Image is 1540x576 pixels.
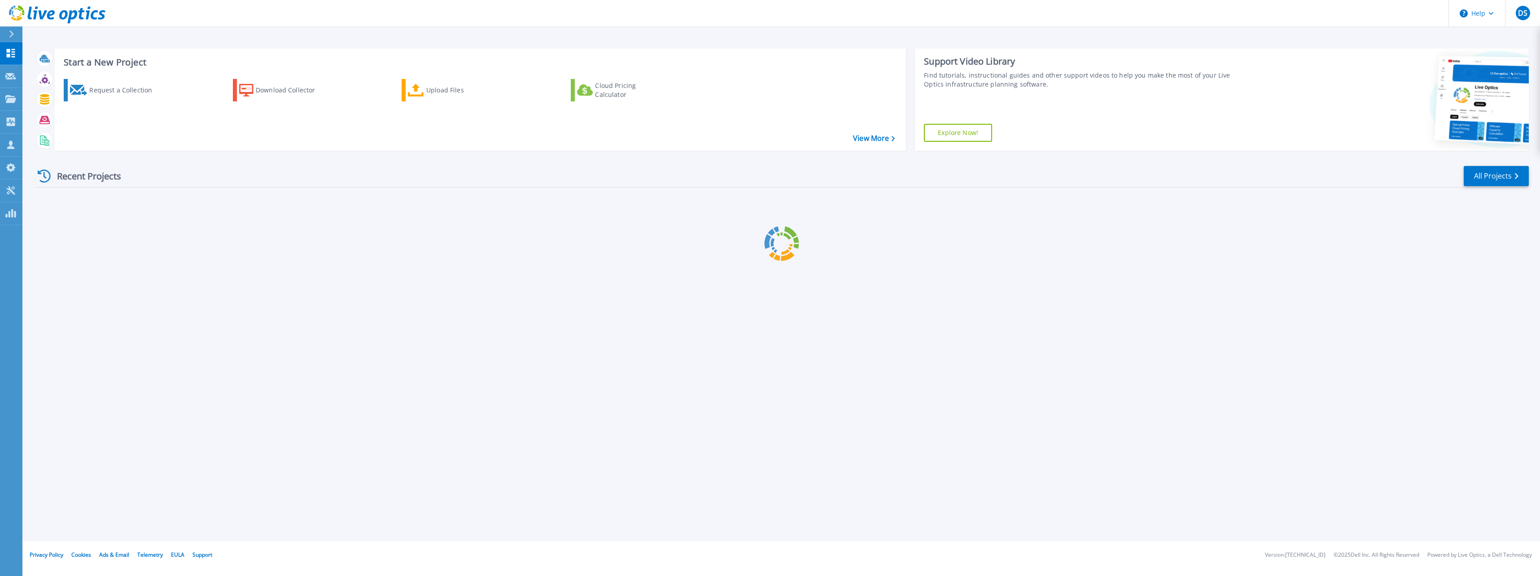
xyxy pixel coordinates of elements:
[924,124,992,142] a: Explore Now!
[1334,552,1419,558] li: © 2025 Dell Inc. All Rights Reserved
[35,165,133,187] div: Recent Projects
[571,79,671,101] a: Cloud Pricing Calculator
[402,79,502,101] a: Upload Files
[71,551,91,559] a: Cookies
[1427,552,1532,558] li: Powered by Live Optics, a Dell Technology
[1265,552,1326,558] li: Version: [TECHNICAL_ID]
[137,551,163,559] a: Telemetry
[256,81,328,99] div: Download Collector
[853,134,895,143] a: View More
[426,81,498,99] div: Upload Files
[1518,9,1527,17] span: DS
[1464,166,1529,186] a: All Projects
[192,551,212,559] a: Support
[924,71,1244,89] div: Find tutorials, instructional guides and other support videos to help you make the most of your L...
[233,79,333,101] a: Download Collector
[89,81,161,99] div: Request a Collection
[924,56,1244,67] div: Support Video Library
[30,551,63,559] a: Privacy Policy
[64,57,894,67] h3: Start a New Project
[595,81,667,99] div: Cloud Pricing Calculator
[64,79,164,101] a: Request a Collection
[99,551,129,559] a: Ads & Email
[171,551,184,559] a: EULA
